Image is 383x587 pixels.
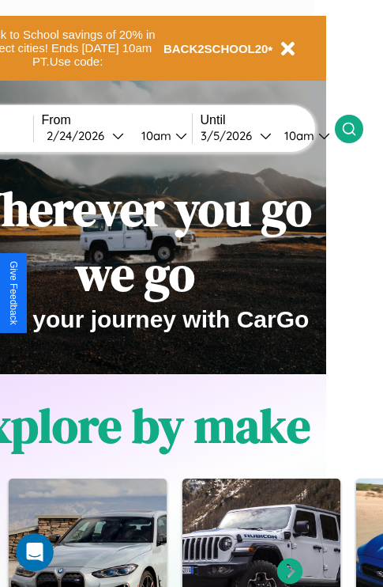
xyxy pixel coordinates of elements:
div: 3 / 5 / 2026 [201,128,260,143]
div: 2 / 24 / 2026 [47,128,112,143]
label: From [42,113,192,127]
label: Until [201,113,335,127]
b: BACK2SCHOOL20 [163,42,268,55]
iframe: Intercom live chat [16,533,54,571]
button: 10am [272,127,335,144]
button: 2/24/2026 [42,127,129,144]
button: 10am [129,127,192,144]
div: 10am [276,128,318,143]
div: 10am [133,128,175,143]
div: Give Feedback [8,261,19,325]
